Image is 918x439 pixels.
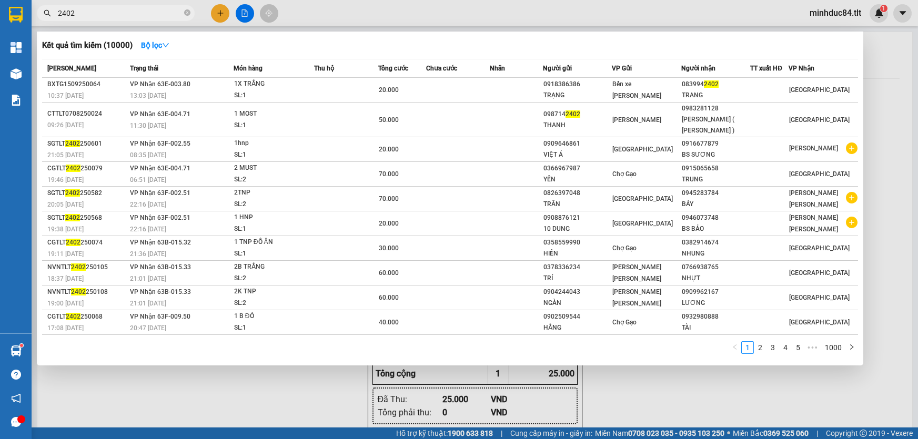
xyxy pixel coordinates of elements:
span: plus-circle [846,217,858,228]
div: 0909962167 [682,287,750,298]
a: 1000 [822,342,845,353]
sup: 1 [20,344,23,347]
div: 1 HNP [234,212,313,223]
li: 5 [792,341,804,354]
div: NVNTLT 250105 [47,262,127,273]
span: VP Nhận 63F-002.51 [130,214,190,221]
strong: Bộ lọc [141,41,169,49]
span: VP Nhận 63F-009.50 [130,313,190,320]
img: solution-icon [11,95,22,106]
img: warehouse-icon [11,345,22,356]
span: VP Gửi [612,65,632,72]
span: Trạng thái [130,65,158,72]
span: 18:37 [DATE] [47,275,84,282]
div: 0909646861 [543,138,611,149]
span: notification [11,393,21,403]
div: SL: 1 [234,90,313,101]
span: question-circle [11,370,21,380]
div: 0902509544 [543,311,611,322]
div: SL: 2 [234,298,313,309]
div: 0945283784 [682,188,750,199]
span: 20.000 [379,146,399,153]
span: 11:30 [DATE] [130,122,166,129]
span: 21:05 [DATE] [47,151,84,159]
li: 4 [779,341,792,354]
div: 0946073748 [682,212,750,223]
span: Người nhận [681,65,715,72]
button: right [845,341,858,354]
div: 0983281128 [682,103,750,114]
div: 0918386386 [543,79,611,90]
span: [GEOGRAPHIC_DATA] [789,86,850,94]
span: [GEOGRAPHIC_DATA] [789,244,850,252]
a: 5 [792,342,804,353]
div: TÀI [682,322,750,333]
div: 1hnp [234,138,313,149]
div: CTTLT0708250024 [47,108,127,119]
div: [PERSON_NAME] ( [PERSON_NAME] ) [682,114,750,136]
div: CGTLT 250074 [47,237,127,248]
span: 10:37 [DATE] [47,92,84,99]
div: 0382914674 [682,237,750,248]
div: BS BẢO [682,223,750,234]
span: 2402 [65,140,80,147]
span: [GEOGRAPHIC_DATA] [612,195,673,202]
div: THANH [543,120,611,131]
span: [PERSON_NAME] [612,116,661,124]
div: YẾN [543,174,611,185]
span: plus-circle [846,142,858,154]
div: 0932980888 [682,311,750,322]
span: Nhãn [490,65,505,72]
span: 2402 [66,165,80,172]
div: 2K TNP [234,286,313,298]
div: NGÀN [543,298,611,309]
li: 1 [741,341,754,354]
span: 09:26 [DATE] [47,121,84,129]
div: SGTLT 250601 [47,138,127,149]
span: VP Nhận 63E-004.71 [130,110,190,118]
div: SGTLT 250582 [47,188,127,199]
img: warehouse-icon [11,68,22,79]
div: BẢY [682,199,750,210]
div: SL: 1 [234,248,313,260]
div: SL: 1 [234,149,313,161]
span: [PERSON_NAME] [789,145,838,152]
span: [PERSON_NAME] [PERSON_NAME] [789,214,838,233]
div: SL: 2 [234,273,313,284]
div: 1X TRẮNG [234,78,313,90]
span: 22:16 [DATE] [130,226,166,233]
span: 2402 [66,313,80,320]
input: Tìm tên, số ĐT hoặc mã đơn [58,7,182,19]
span: 20:05 [DATE] [47,201,84,208]
span: right [849,344,855,350]
span: Chưa cước [426,65,457,72]
div: 0904244043 [543,287,611,298]
span: 17:08 [DATE] [47,324,84,332]
span: 21:01 [DATE] [130,275,166,282]
img: dashboard-icon [11,42,22,53]
span: 2402 [65,214,80,221]
span: Chợ Gạo [612,319,637,326]
div: 0908876121 [543,212,611,223]
div: 0366967987 [543,163,611,174]
div: CGTLT 250079 [47,163,127,174]
div: LƯƠNG [682,298,750,309]
span: VP Nhận 63F-002.51 [130,189,190,197]
li: 1000 [821,341,845,354]
span: plus-circle [846,192,858,203]
span: [GEOGRAPHIC_DATA] [612,220,673,227]
div: 1 MOST [234,108,313,120]
span: VP Nhận 63B-015.32 [130,239,191,246]
span: 20.000 [379,86,399,94]
div: 098714 [543,109,611,120]
span: 30.000 [379,244,399,252]
span: [PERSON_NAME] [PERSON_NAME] [612,288,661,307]
div: 0916677879 [682,138,750,149]
span: 2402 [704,80,719,88]
div: NHUNG [682,248,750,259]
button: Bộ lọcdown [133,37,178,54]
div: TRÂN [543,199,611,210]
span: [GEOGRAPHIC_DATA] [612,146,673,153]
span: Món hàng [234,65,263,72]
span: ••• [804,341,821,354]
